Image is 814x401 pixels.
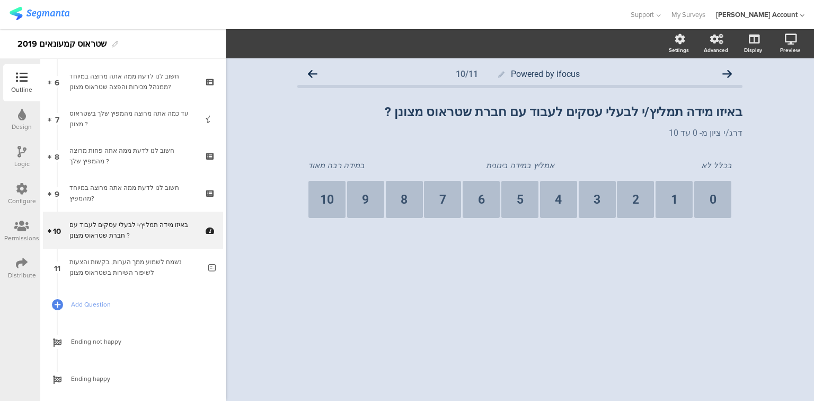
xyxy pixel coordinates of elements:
div: 10 [320,193,334,207]
div: Permissions [4,233,39,243]
a: 9 חשוב לנו לדעת ממה אתה מרוצה במיוחד מהמפיץ? [43,175,223,212]
span: 11 [54,261,60,273]
div: חשוב לנו לדעת ממה אתה מרוצה במיוחד מהמפיץ? [69,182,196,204]
div: Outline [11,85,32,94]
span: Add Question [71,299,207,310]
div: 2 [632,193,639,207]
span: Ending not happy [71,336,207,347]
div: נשמח לשמוע ממך הערות, בקשות והצעות לשיפור השירות בשטראוס מצונן [69,257,200,278]
div: 10/11 [456,69,478,79]
div: 3 [594,193,600,207]
a: 7 עד כמה אתה מרוצה מהמפיץ שלך בשטראוס מצו נן ? [43,100,223,137]
img: segmanta logo [10,7,69,20]
div: באיזו מידה תמליץ/י לבעלי עסקים לעבוד עם חברת שטראוס מצונן ? [69,220,196,241]
span: 10 [53,224,61,236]
a: Ending not happy [43,323,223,360]
div: 5 [517,193,524,207]
div: 7 [439,193,446,207]
span: Powered by ifocus [511,69,580,79]
div: Preview [780,46,800,54]
div: [PERSON_NAME] Account [716,10,798,20]
a: 8 חשוב לנו לדעת ממה אתה פחות מרוצה מהמפיץ שלך ? [43,137,223,175]
div: Advanced [704,46,728,54]
div: עד כמה אתה מרוצה מהמפיץ שלך בשטראוס מצו נן ? [69,108,196,129]
strong: באיזו מידה תמליץ/י לבעלי עסקים לעבוד עם חברת שטראוס מצונן ? [385,104,742,119]
a: 6 חשוב לנו לדעת ממה אתה מרוצה במיוחד ממנהל מכירות והפצה שטראוס מצונן? [43,63,223,100]
span: 8 [55,150,59,162]
div: 4 [555,193,562,207]
div: Logic [14,159,30,169]
div: 8 [401,193,408,207]
div: 2019 שטראוס קמעונאים [17,36,107,53]
div: חשוב לנו לדעת ממה אתה מרוצה במיוחד ממנהל מכירות והפצה שטראוס מצונן? [69,71,196,92]
div: חשוב לנו לדעת ממה אתה פחות מרוצה מהמפיץ שלך ? [69,145,196,167]
a: 11 נשמח לשמוע ממך הערות, בקשות והצעות לשיפור השירות בשטראוס מצונן [43,249,223,286]
span: 7 [55,113,59,125]
div: 1 [671,193,678,207]
div: Display [744,46,762,54]
div: 6 [478,193,485,207]
div: Settings [669,46,689,54]
a: Ending happy [43,360,223,397]
span: Support [631,10,654,20]
div: Configure [8,196,36,206]
p: דרג/י ציון מ- 0 עד 10 [297,128,742,138]
span: Ending happy [71,373,207,384]
div: 0 [710,193,716,207]
span: 9 [55,187,59,199]
span: 6 [55,76,59,88]
div: Design [12,122,32,132]
a: 10 באיזו מידה תמליץ/י לבעלי עסקים לעבוד עם חברת שטראוס מצונן ? [43,212,223,249]
div: Distribute [8,271,36,280]
div: 9 [362,193,369,207]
